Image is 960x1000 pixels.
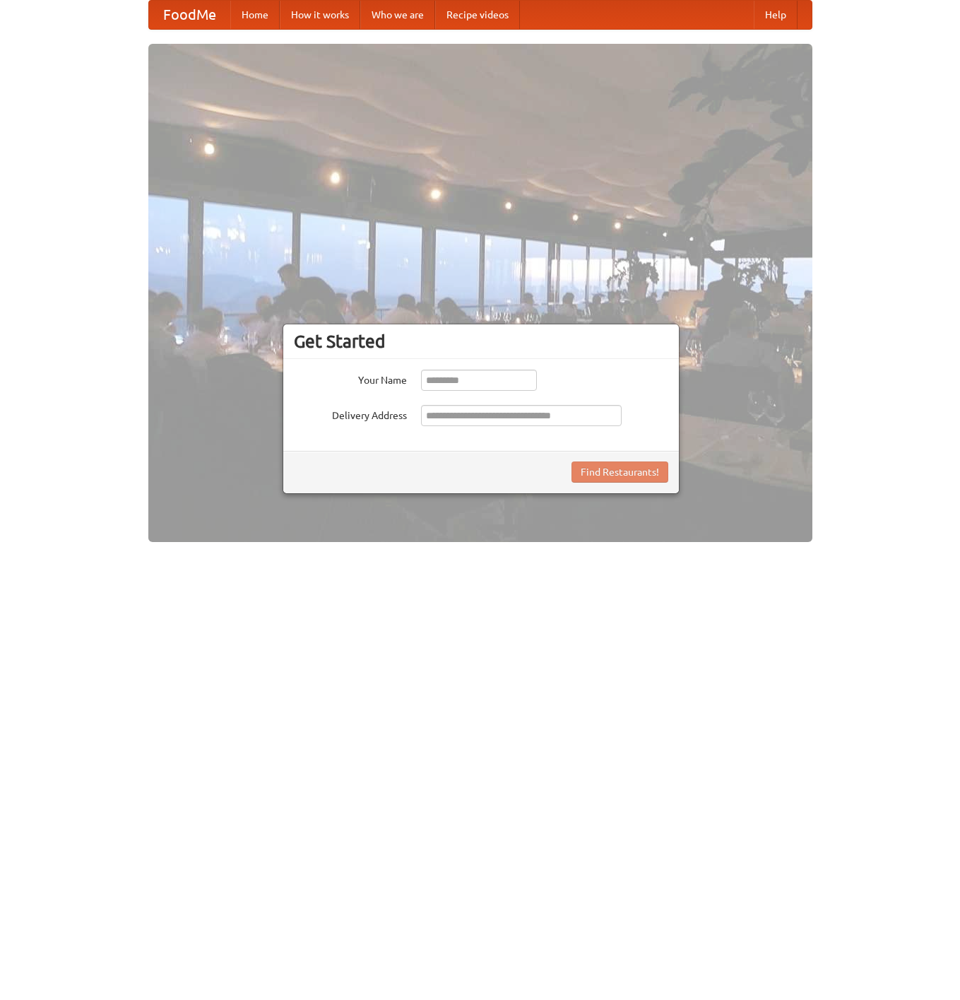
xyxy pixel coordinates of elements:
[294,331,668,352] h3: Get Started
[360,1,435,29] a: Who we are
[149,1,230,29] a: FoodMe
[571,461,668,483] button: Find Restaurants!
[435,1,520,29] a: Recipe videos
[230,1,280,29] a: Home
[280,1,360,29] a: How it works
[754,1,798,29] a: Help
[294,370,407,387] label: Your Name
[294,405,407,423] label: Delivery Address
